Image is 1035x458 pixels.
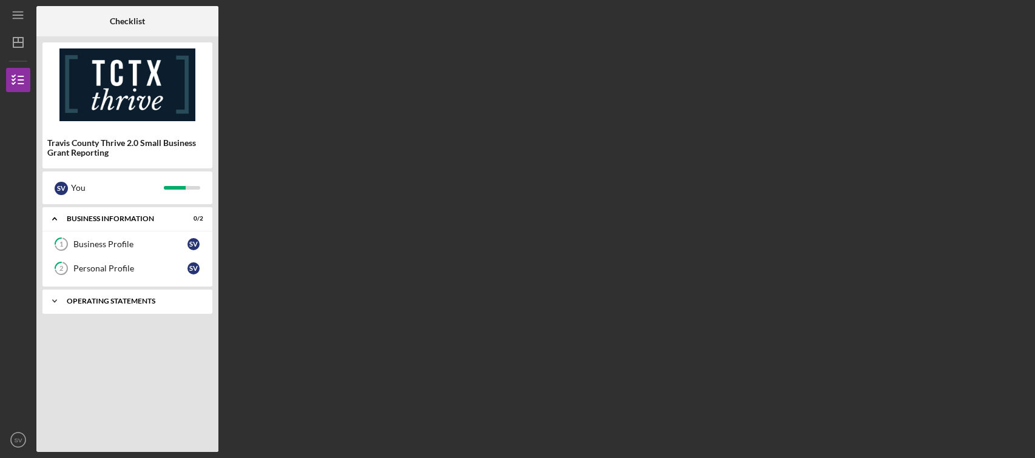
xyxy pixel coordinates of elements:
div: You [71,178,164,198]
div: Operating Statements [67,297,197,305]
div: BUSINESS INFORMATION [67,215,173,222]
div: Personal Profile [73,264,187,273]
div: S V [187,238,200,250]
text: SV [15,437,22,443]
div: S V [55,182,68,195]
tspan: 1 [59,241,63,248]
img: Product logo [42,48,212,121]
a: 1Business ProfileSV [49,232,206,256]
b: Checklist [110,16,145,26]
div: S V [187,262,200,274]
div: Business Profile [73,239,187,249]
a: 2Personal ProfileSV [49,256,206,280]
div: 0 / 2 [181,215,203,222]
button: SV [6,428,30,452]
div: Travis County Thrive 2.0 Small Business Grant Reporting [47,138,207,158]
tspan: 2 [59,265,63,273]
